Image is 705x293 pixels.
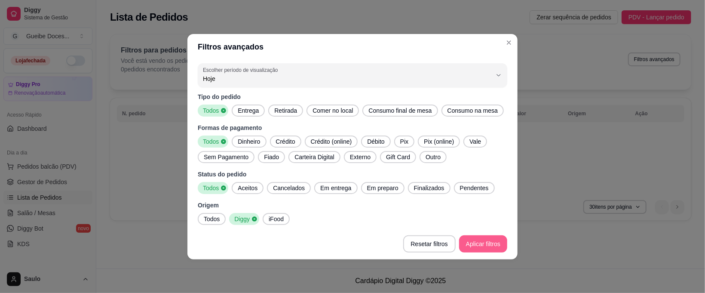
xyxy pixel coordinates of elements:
[383,153,414,161] span: Gift Card
[200,215,223,223] span: Todos
[198,170,507,179] p: Status do pedido
[394,136,414,148] button: Pix
[267,182,311,194] button: Cancelados
[291,153,338,161] span: Carteira Digital
[273,137,299,146] span: Crédito
[232,182,264,194] button: Aceitos
[263,213,290,225] button: iFood
[418,136,460,148] button: Pix (online)
[199,184,221,192] span: Todos
[203,66,281,74] label: Escolher período de visualização
[441,105,504,117] button: Consumo na mesa
[403,235,456,253] button: Resetar filtros
[231,215,251,223] span: Diggy
[361,136,390,148] button: Débito
[454,182,495,194] button: Pendentes
[457,184,492,192] span: Pendentes
[265,215,287,223] span: iFood
[317,184,355,192] span: Em entrega
[198,105,228,117] button: Todos
[344,151,377,163] button: Externo
[198,151,254,163] button: Sem Pagamento
[203,74,492,83] span: Hoje
[234,184,261,192] span: Aceitos
[361,182,405,194] button: Em preparo
[307,105,359,117] button: Comer no local
[232,105,265,117] button: Entrega
[408,182,451,194] button: Finalizados
[411,184,448,192] span: Finalizados
[234,137,264,146] span: Dinheiro
[422,153,444,161] span: Outro
[199,106,221,115] span: Todos
[362,105,438,117] button: Consumo final de mesa
[420,151,447,163] button: Outro
[314,182,357,194] button: Em entrega
[198,201,507,210] p: Origem
[459,235,507,253] button: Aplicar filtros
[270,136,301,148] button: Crédito
[234,106,262,115] span: Entrega
[420,137,457,146] span: Pix (online)
[261,153,282,161] span: Fiado
[198,136,228,148] button: Todos
[198,182,228,194] button: Todos
[270,184,308,192] span: Cancelados
[199,137,221,146] span: Todos
[444,106,502,115] span: Consumo na mesa
[309,106,356,115] span: Comer no local
[258,151,285,163] button: Fiado
[198,63,507,87] button: Escolher período de visualizaçãoHoje
[346,153,374,161] span: Externo
[305,136,358,148] button: Crédito (online)
[502,36,516,49] button: Close
[364,137,388,146] span: Débito
[187,34,518,60] header: Filtros avançados
[288,151,340,163] button: Carteira Digital
[198,93,507,101] p: Tipo do pedido
[198,123,507,132] p: Formas de pagamento
[268,105,303,117] button: Retirada
[198,213,226,225] button: Todos
[466,137,484,146] span: Vale
[229,213,259,225] button: Diggy
[307,137,356,146] span: Crédito (online)
[232,136,266,148] button: Dinheiro
[365,106,435,115] span: Consumo final de mesa
[271,106,300,115] span: Retirada
[397,137,412,146] span: Pix
[380,151,416,163] button: Gift Card
[364,184,402,192] span: Em preparo
[200,153,252,161] span: Sem Pagamento
[463,136,487,148] button: Vale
